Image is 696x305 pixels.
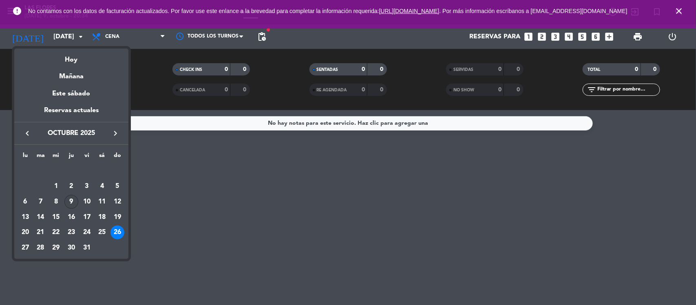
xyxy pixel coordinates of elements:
[18,151,33,164] th: lunes
[95,210,110,225] td: 18 de octubre de 2025
[18,225,33,241] td: 20 de octubre de 2025
[18,241,32,255] div: 27
[49,225,63,239] div: 22
[110,128,120,138] i: keyboard_arrow_right
[95,179,109,193] div: 4
[79,240,95,256] td: 31 de octubre de 2025
[34,241,48,255] div: 28
[35,128,108,139] span: octubre 2025
[14,65,128,82] div: Mañana
[95,210,109,224] div: 18
[34,210,48,224] div: 14
[14,49,128,65] div: Hoy
[14,105,128,122] div: Reservas actuales
[95,151,110,164] th: sábado
[34,195,48,209] div: 7
[79,179,95,194] td: 3 de octubre de 2025
[64,225,78,239] div: 23
[110,210,125,225] td: 19 de octubre de 2025
[110,151,125,164] th: domingo
[48,225,64,241] td: 22 de octubre de 2025
[64,210,78,224] div: 16
[18,210,32,224] div: 13
[95,195,109,209] div: 11
[80,225,94,239] div: 24
[64,179,79,194] td: 2 de octubre de 2025
[48,151,64,164] th: miércoles
[108,128,123,139] button: keyboard_arrow_right
[18,210,33,225] td: 13 de octubre de 2025
[95,225,109,239] div: 25
[48,194,64,210] td: 8 de octubre de 2025
[95,179,110,194] td: 4 de octubre de 2025
[33,194,49,210] td: 7 de octubre de 2025
[110,210,124,224] div: 19
[64,151,79,164] th: jueves
[48,179,64,194] td: 1 de octubre de 2025
[79,194,95,210] td: 10 de octubre de 2025
[64,240,79,256] td: 30 de octubre de 2025
[64,241,78,255] div: 30
[33,210,49,225] td: 14 de octubre de 2025
[18,225,32,239] div: 20
[18,195,32,209] div: 6
[110,195,124,209] div: 12
[79,225,95,241] td: 24 de octubre de 2025
[110,179,124,193] div: 5
[34,225,48,239] div: 21
[49,210,63,224] div: 15
[79,210,95,225] td: 17 de octubre de 2025
[48,210,64,225] td: 15 de octubre de 2025
[18,240,33,256] td: 27 de octubre de 2025
[95,194,110,210] td: 11 de octubre de 2025
[64,194,79,210] td: 9 de octubre de 2025
[110,225,124,239] div: 26
[20,128,35,139] button: keyboard_arrow_left
[80,179,94,193] div: 3
[33,240,49,256] td: 28 de octubre de 2025
[33,225,49,241] td: 21 de octubre de 2025
[64,179,78,193] div: 2
[79,151,95,164] th: viernes
[18,194,33,210] td: 6 de octubre de 2025
[64,210,79,225] td: 16 de octubre de 2025
[33,151,49,164] th: martes
[95,225,110,241] td: 25 de octubre de 2025
[80,241,94,255] div: 31
[49,195,63,209] div: 8
[110,179,125,194] td: 5 de octubre de 2025
[49,241,63,255] div: 29
[80,210,94,224] div: 17
[64,225,79,241] td: 23 de octubre de 2025
[22,128,32,138] i: keyboard_arrow_left
[48,240,64,256] td: 29 de octubre de 2025
[80,195,94,209] div: 10
[110,225,125,241] td: 26 de octubre de 2025
[110,194,125,210] td: 12 de octubre de 2025
[14,82,128,105] div: Este sábado
[64,195,78,209] div: 9
[49,179,63,193] div: 1
[18,164,125,179] td: OCT.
